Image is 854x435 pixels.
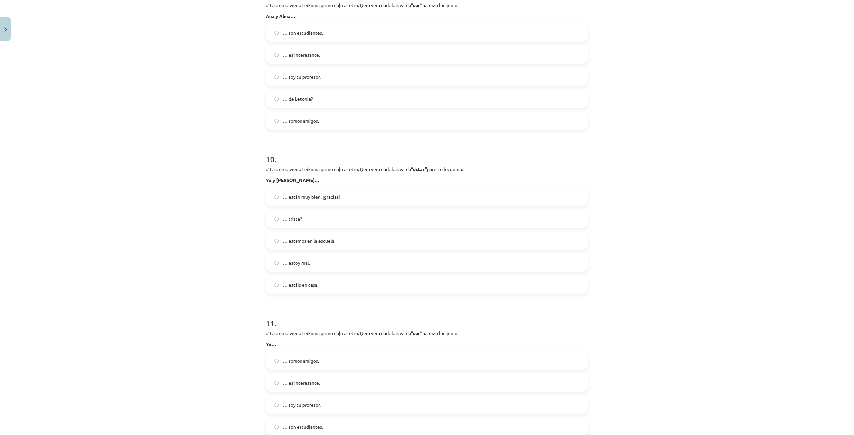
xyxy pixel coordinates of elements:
span: … somos amigos. [283,117,319,124]
span: … soy tu profesor. [283,401,321,408]
input: … somos amigos. [275,359,279,363]
p: # Lasi un savieno teikuma pirmo daļu ar otro. Ņem vērā darbības vārda pareizo locījumu. [266,166,588,173]
b: Yo… [266,341,276,347]
span: … es interesante. [283,51,320,58]
p: # Lasi un savieno teikuma pirmo daļu ar otro. Ņem vērā darbības vārda pareizo locījumu. [266,330,588,337]
strong: “ser” [411,2,422,8]
strong: “ser” [411,330,422,336]
h1: 10 . [266,143,588,164]
span: … de Letonia? [283,95,313,102]
p: # Lasi un savieno teikuma pirmo daļu ar otro. Ņem vērā darbības vārda pareizo locījumu. [266,2,588,9]
input: … están muy bien, ¡gracias! [275,195,279,199]
input: … son estudiantes. [275,425,279,429]
span: … estamos en la escuela. [283,237,335,244]
input: … es interesante. [275,53,279,57]
span: … triste? [283,215,302,222]
span: … somos amigos. [283,357,319,364]
input: … de Letonia? [275,97,279,101]
h1: 11 . [266,307,588,328]
img: icon-close-lesson-0947bae3869378f0d4975bcd49f059093ad1ed9edebbc8119c70593378902aed.svg [4,27,7,32]
span: … es interesante. [283,379,320,386]
input: … triste? [275,217,279,221]
input: … estáis en casa. [275,283,279,287]
b: Yo y [PERSON_NAME]… [266,177,319,183]
b: Ana y Alma… [266,13,295,19]
span: … están muy bien, ¡gracias! [283,193,340,200]
input: … es interesante. [275,381,279,385]
input: … soy tu profesor. [275,75,279,79]
strong: “estar” [411,166,427,172]
input: … son estudiantes. [275,31,279,35]
input: … estoy mal. [275,261,279,265]
input: … somos amigos. [275,119,279,123]
span: … estáis en casa. [283,281,318,288]
span: … soy tu profesor. [283,73,321,80]
span: … estoy mal. [283,259,310,266]
input: … estamos en la escuela. [275,239,279,243]
span: … son estudiantes. [283,423,323,430]
input: … soy tu profesor. [275,403,279,407]
span: … son estudiantes. [283,29,323,36]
